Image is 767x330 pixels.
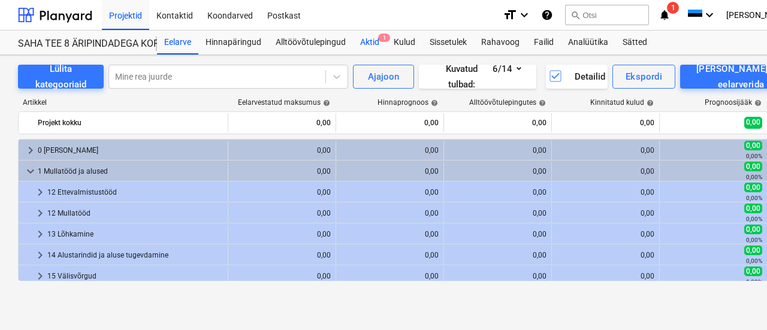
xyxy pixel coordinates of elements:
[702,8,717,22] i: keyboard_arrow_down
[233,146,331,155] div: 0,00
[469,98,546,107] div: Alltöövõtulepingutes
[33,269,47,283] span: keyboard_arrow_right
[47,183,223,202] div: 12 Ettevalmistustööd
[449,188,546,196] div: 0,00
[38,162,223,181] div: 1 Mullatööd ja alused
[449,167,546,175] div: 0,00
[557,251,654,259] div: 0,00
[233,251,331,259] div: 0,00
[449,272,546,280] div: 0,00
[659,8,671,22] i: notifications
[557,230,654,238] div: 0,00
[47,225,223,244] div: 13 Lõhkamine
[433,61,521,93] div: Kuvatud tulbad : 6/14
[590,98,654,107] div: Kinnitatud kulud
[503,8,517,22] i: format_size
[565,5,649,25] button: Otsi
[33,248,47,262] span: keyboard_arrow_right
[33,185,47,199] span: keyboard_arrow_right
[47,204,223,223] div: 12 Mullatööd
[341,146,439,155] div: 0,00
[541,8,553,22] i: Abikeskus
[744,183,762,192] span: 0,00
[744,225,762,234] span: 0,00
[47,267,223,286] div: 15 Välisvõrgud
[422,31,474,55] a: Sissetulek
[47,246,223,265] div: 14 Alustarindid ja aluse tugevdamine
[341,113,439,132] div: 0,00
[341,230,439,238] div: 0,00
[449,230,546,238] div: 0,00
[557,209,654,217] div: 0,00
[353,31,386,55] div: Aktid
[268,31,353,55] a: Alltöövõtulepingud
[341,167,439,175] div: 0,00
[548,69,605,84] div: Detailid
[233,209,331,217] div: 0,00
[557,272,654,280] div: 0,00
[746,216,762,222] small: 0,00%
[368,69,399,84] div: Ajajoon
[557,167,654,175] div: 0,00
[517,8,532,22] i: keyboard_arrow_down
[746,153,762,159] small: 0,00%
[527,31,561,55] a: Failid
[378,34,390,42] span: 1
[18,38,143,50] div: SAHA TEE 8 ÄRIPINDADEGA KORTERMAJA
[474,31,527,55] a: Rahavoog
[198,31,268,55] a: Hinnapäringud
[341,209,439,217] div: 0,00
[32,61,89,93] div: Lülita kategooriaid
[557,113,654,132] div: 0,00
[386,31,422,55] a: Kulud
[746,258,762,264] small: 0,00%
[233,188,331,196] div: 0,00
[238,98,330,107] div: Eelarvestatud maksumus
[744,267,762,276] span: 0,00
[557,146,654,155] div: 0,00
[744,141,762,150] span: 0,00
[18,98,228,107] div: Artikkel
[752,99,762,107] span: help
[612,65,675,89] button: Ekspordi
[38,113,223,132] div: Projekt kokku
[626,69,662,84] div: Ekspordi
[33,227,47,241] span: keyboard_arrow_right
[157,31,198,55] a: Eelarve
[561,31,615,55] a: Analüütika
[744,204,762,213] span: 0,00
[378,98,438,107] div: Hinnaprognoos
[38,141,223,160] div: 0 [PERSON_NAME]
[536,99,546,107] span: help
[705,98,762,107] div: Prognoosijääk
[23,143,38,158] span: keyboard_arrow_right
[449,209,546,217] div: 0,00
[33,206,47,220] span: keyboard_arrow_right
[341,188,439,196] div: 0,00
[449,113,546,132] div: 0,00
[341,272,439,280] div: 0,00
[667,2,679,14] span: 1
[744,246,762,255] span: 0,00
[341,251,439,259] div: 0,00
[644,99,654,107] span: help
[746,174,762,180] small: 0,00%
[353,65,414,89] button: Ajajoon
[557,188,654,196] div: 0,00
[419,65,536,89] button: Kuvatud tulbad:6/14
[23,164,38,178] span: keyboard_arrow_down
[615,31,654,55] div: Sätted
[321,99,330,107] span: help
[449,146,546,155] div: 0,00
[707,273,767,330] iframe: Chat Widget
[233,167,331,175] div: 0,00
[233,230,331,238] div: 0,00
